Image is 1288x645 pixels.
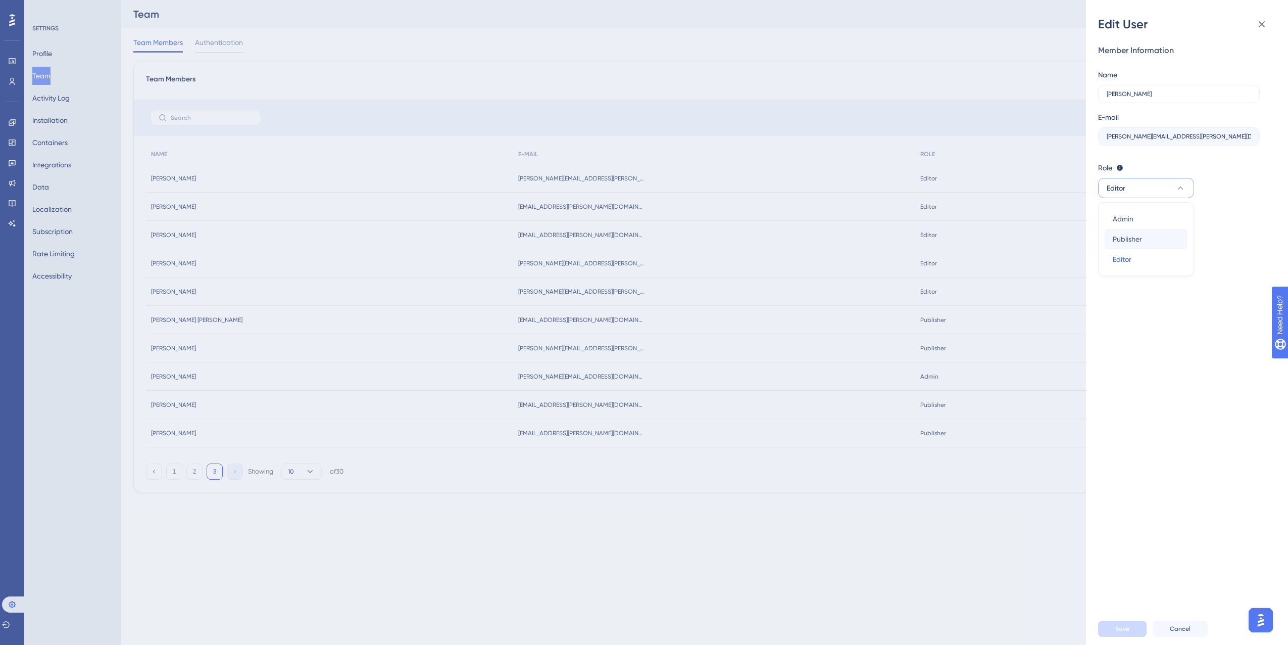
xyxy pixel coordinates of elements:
[1113,213,1133,225] span: Admin
[1098,16,1276,32] div: Edit User
[1098,69,1117,81] div: Name
[1107,182,1125,194] span: Editor
[1115,625,1129,633] span: Save
[1098,178,1194,198] button: Editor
[1170,625,1191,633] span: Cancel
[1153,621,1208,637] button: Cancel
[24,3,63,15] span: Need Help?
[1105,209,1187,229] button: Admin
[1098,44,1268,57] div: Member Information
[1113,233,1142,245] span: Publisher
[1098,111,1119,123] div: E-mail
[1246,605,1276,635] iframe: UserGuiding AI Assistant Launcher
[1098,162,1112,174] span: Role
[1105,229,1187,249] button: Publisher
[1105,249,1187,269] button: Editor
[1107,90,1251,98] input: Name
[1098,621,1147,637] button: Save
[1113,253,1131,265] span: Editor
[1107,133,1251,140] input: E-mail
